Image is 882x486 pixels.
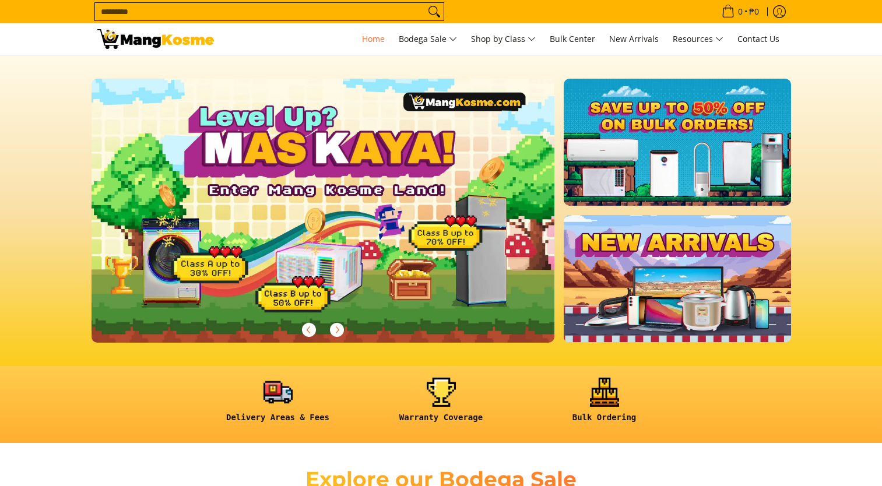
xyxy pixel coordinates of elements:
[732,23,785,55] a: Contact Us
[92,79,555,343] img: Gaming desktop banner
[226,23,785,55] nav: Main Menu
[465,23,542,55] a: Shop by Class
[393,23,463,55] a: Bodega Sale
[356,23,391,55] a: Home
[673,32,723,47] span: Resources
[366,378,517,432] a: <h6><strong>Warranty Coverage</strong></h6>
[603,23,665,55] a: New Arrivals
[737,33,779,44] span: Contact Us
[296,317,322,343] button: Previous
[747,8,761,16] span: ₱0
[324,317,350,343] button: Next
[718,5,762,18] span: •
[362,33,385,44] span: Home
[544,23,601,55] a: Bulk Center
[97,29,214,49] img: Mang Kosme: Your Home Appliances Warehouse Sale Partner!
[529,378,680,432] a: <h6><strong>Bulk Ordering</strong></h6>
[399,32,457,47] span: Bodega Sale
[550,33,595,44] span: Bulk Center
[202,378,354,432] a: <h6><strong>Delivery Areas & Fees</strong></h6>
[471,32,536,47] span: Shop by Class
[736,8,744,16] span: 0
[609,33,659,44] span: New Arrivals
[667,23,729,55] a: Resources
[425,3,444,20] button: Search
